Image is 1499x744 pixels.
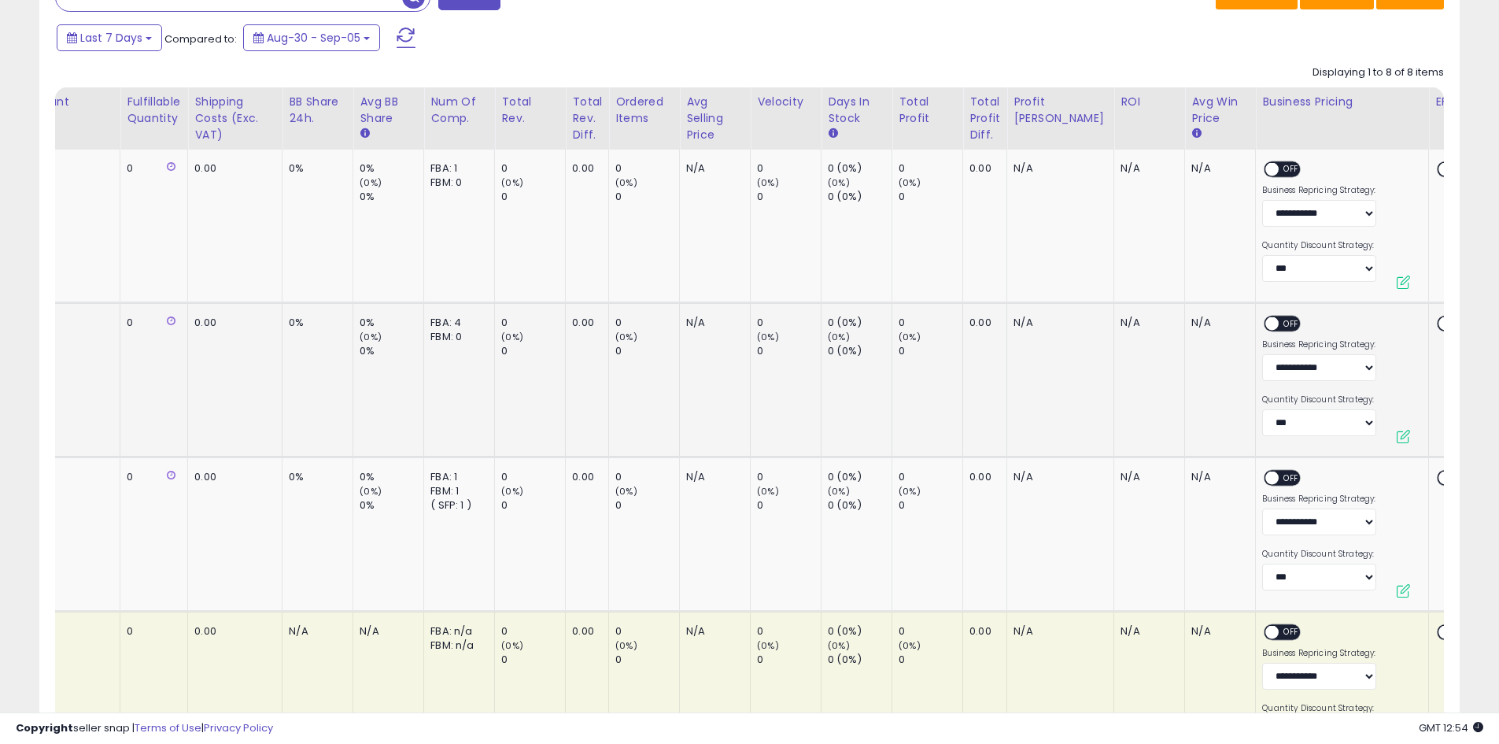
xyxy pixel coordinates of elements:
[615,190,679,204] div: 0
[615,94,673,127] div: Ordered Items
[969,94,1000,143] div: Total Profit Diff.
[615,161,679,176] div: 0
[757,639,779,652] small: (0%)
[828,94,885,127] div: Days In Stock
[615,485,637,498] small: (0%)
[686,470,738,484] div: N/A
[757,94,814,110] div: Velocity
[686,161,738,176] div: N/A
[360,127,369,141] small: Avg BB Share.
[899,316,962,330] div: 0
[615,176,637,189] small: (0%)
[360,176,382,189] small: (0%)
[572,624,596,639] div: 0.00
[572,470,596,484] div: 0.00
[360,470,423,484] div: 0%
[828,316,892,330] div: 0 (0%)
[360,485,382,498] small: (0%)
[1313,65,1444,80] div: Displaying 1 to 8 of 8 items
[899,161,962,176] div: 0
[501,316,565,330] div: 0
[1121,94,1178,110] div: ROI
[757,653,821,667] div: 0
[757,161,821,176] div: 0
[1262,648,1376,659] label: Business Repricing Strategy:
[127,316,175,330] div: 0
[899,485,921,498] small: (0%)
[615,624,679,639] div: 0
[1013,624,1102,639] div: N/A
[1013,316,1102,330] div: N/A
[360,624,412,639] div: N/A
[501,94,559,127] div: Total Rev.
[757,344,821,358] div: 0
[501,176,523,189] small: (0%)
[430,316,482,330] div: FBA: 4
[615,316,679,330] div: 0
[430,498,482,513] div: ( SFP: 1 )
[1262,394,1376,405] label: Quantity Discount Strategy:
[501,653,565,667] div: 0
[1419,720,1483,735] span: 2025-09-13 12:54 GMT
[1191,470,1243,484] div: N/A
[757,176,779,189] small: (0%)
[686,94,744,143] div: Avg Selling Price
[289,316,341,330] div: 0%
[1121,161,1172,176] div: N/A
[501,498,565,513] div: 0
[194,470,270,484] div: 0.00
[828,624,892,639] div: 0 (0%)
[1013,94,1107,127] div: Profit [PERSON_NAME]
[1262,549,1376,560] label: Quantity Discount Strategy:
[828,190,892,204] div: 0 (0%)
[828,127,837,141] small: Days In Stock.
[1262,94,1422,110] div: Business Pricing
[828,176,850,189] small: (0%)
[1191,127,1201,141] small: Avg Win Price.
[1191,94,1249,127] div: Avg Win Price
[1279,626,1304,639] span: OFF
[757,470,821,484] div: 0
[1191,316,1243,330] div: N/A
[899,498,962,513] div: 0
[127,94,181,127] div: Fulfillable Quantity
[360,190,423,204] div: 0%
[360,94,417,127] div: Avg BB Share
[1279,163,1304,176] span: OFF
[615,331,637,343] small: (0%)
[501,344,565,358] div: 0
[1013,470,1102,484] div: N/A
[501,470,565,484] div: 0
[899,190,962,204] div: 0
[757,485,779,498] small: (0%)
[899,344,962,358] div: 0
[615,653,679,667] div: 0
[501,624,565,639] div: 0
[289,470,341,484] div: 0%
[828,331,850,343] small: (0%)
[969,624,995,639] div: 0.00
[127,161,175,176] div: 0
[1013,161,1102,176] div: N/A
[80,30,142,46] span: Last 7 Days
[1121,316,1172,330] div: N/A
[969,161,995,176] div: 0.00
[828,161,892,176] div: 0 (0%)
[686,624,738,639] div: N/A
[828,470,892,484] div: 0 (0%)
[127,624,175,639] div: 0
[828,653,892,667] div: 0 (0%)
[1262,240,1376,251] label: Quantity Discount Strategy:
[204,720,273,735] a: Privacy Policy
[501,331,523,343] small: (0%)
[430,94,488,127] div: Num of Comp.
[501,639,523,652] small: (0%)
[289,624,341,639] div: N/A
[430,624,482,639] div: FBA: n/a
[1191,624,1243,639] div: N/A
[1279,472,1304,485] span: OFF
[615,639,637,652] small: (0%)
[1262,185,1376,196] label: Business Repricing Strategy:
[757,190,821,204] div: 0
[360,344,423,358] div: 0%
